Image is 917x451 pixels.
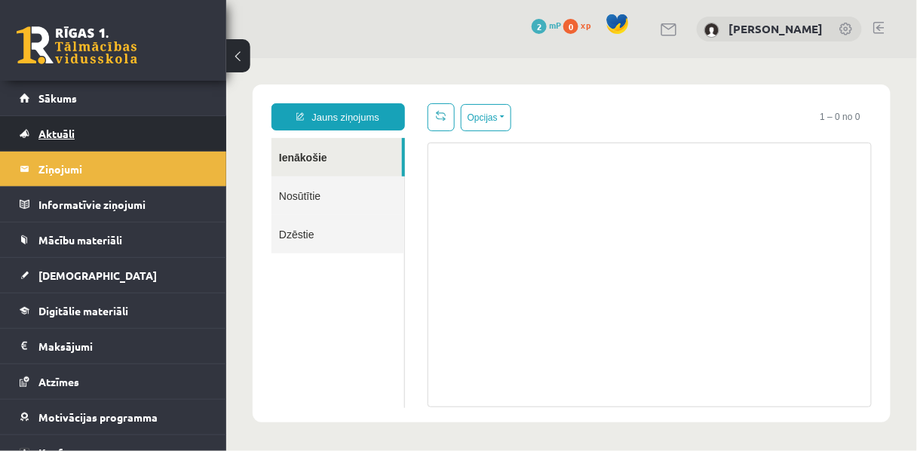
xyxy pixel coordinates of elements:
a: Nosūtītie [45,118,178,157]
span: Mācību materiāli [38,233,122,247]
a: 0 xp [563,19,598,31]
img: Aleksandra Brakovska [704,23,719,38]
a: Jauns ziņojums [45,45,179,72]
a: Informatīvie ziņojumi [20,187,207,222]
a: Maksājumi [20,329,207,364]
span: xp [581,19,590,31]
span: Atzīmes [38,375,79,388]
span: 1 – 0 no 0 [583,45,646,72]
span: [DEMOGRAPHIC_DATA] [38,268,157,282]
a: Atzīmes [20,364,207,399]
span: 0 [563,19,578,34]
a: Sākums [20,81,207,115]
a: [DEMOGRAPHIC_DATA] [20,258,207,293]
a: Motivācijas programma [20,400,207,434]
a: [PERSON_NAME] [729,21,823,36]
a: Dzēstie [45,157,178,195]
span: 2 [532,19,547,34]
button: Opcijas [235,46,285,73]
span: mP [549,19,561,31]
legend: Maksājumi [38,329,207,364]
a: Rīgas 1. Tālmācības vidusskola [17,26,137,64]
a: Digitālie materiāli [20,293,207,328]
span: Motivācijas programma [38,410,158,424]
a: Ziņojumi [20,152,207,186]
a: Mācību materiāli [20,222,207,257]
a: Ienākošie [45,80,176,118]
a: Aktuāli [20,116,207,151]
span: Digitālie materiāli [38,304,128,318]
span: Aktuāli [38,127,75,140]
a: 2 mP [532,19,561,31]
legend: Ziņojumi [38,152,207,186]
span: Sākums [38,91,77,105]
legend: Informatīvie ziņojumi [38,187,207,222]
